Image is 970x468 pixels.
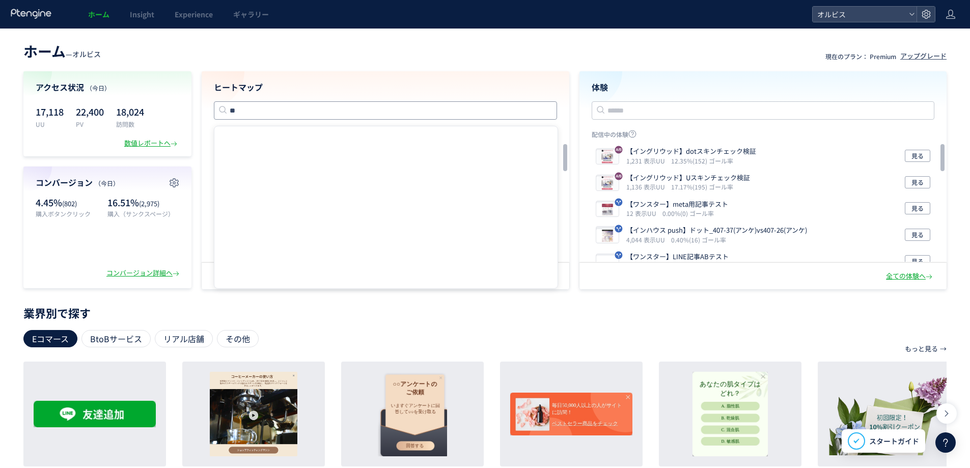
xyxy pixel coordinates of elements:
[905,255,930,267] button: 見る
[214,81,557,93] h4: ヒートマップ
[626,147,756,156] p: 【イングリウッド】dotスキンチェック検証
[36,81,179,93] h4: アクセス状況
[905,229,930,241] button: 見る
[88,9,109,19] span: ホーム
[233,9,269,19] span: ギャラリー
[95,179,119,187] span: （今日）
[124,139,179,148] div: 数値レポートへ
[592,81,935,93] h4: 体験
[23,41,66,61] span: ホーム
[911,176,924,188] span: 見る
[596,150,619,164] img: e5f90becee339bd2a60116b97cf621e21757669707593.png
[36,103,64,120] p: 17,118
[86,84,110,92] span: （今日）
[116,120,144,128] p: 訪問数
[36,120,64,128] p: UU
[626,252,729,262] p: 【ワンスター】LINE記事ABテスト
[626,156,669,165] i: 1,231 表示UU
[671,182,733,191] i: 17.17%(195) ゴール率
[107,209,179,218] p: 購入（サンクスページ）
[596,229,619,243] img: 85f8c0ff48a617d71b0a824609924e7b1759285620028.jpeg
[626,226,807,235] p: 【インハウス push】ドット_407-37(アンケ)vs407-26(アンケ)
[130,9,154,19] span: Insight
[671,235,726,244] i: 0.40%(16) ゴール率
[626,235,669,244] i: 4,044 表示UU
[36,209,102,218] p: 購入ボタンクリック
[911,255,924,267] span: 見る
[592,130,935,143] p: 配信中の体験
[81,330,151,347] div: BtoBサービス
[76,103,104,120] p: 22,400
[814,7,905,22] span: オルビス
[626,173,750,183] p: 【イングリウッド】Uスキンチェック検証
[596,255,619,269] img: cdb7da7601b7d80463231ed9d791eda41758855138109.jpeg
[825,52,896,61] p: 現在のプラン： Premium
[905,150,930,162] button: 見る
[869,436,919,447] span: スタートガイド
[217,330,259,347] div: その他
[662,209,714,217] i: 0.00%(0) ゴール率
[911,229,924,241] span: 見る
[36,177,179,188] h4: コンバージョン
[626,262,673,270] i: 18,688 表示UU
[23,310,947,316] p: 業界別で探す
[155,330,213,347] div: リアル店舗
[62,199,77,208] span: (802)
[626,200,728,209] p: 【ワンスター】meta用記事テスト
[905,202,930,214] button: 見る
[596,176,619,190] img: e5f90becee339bd2a60116b97cf621e21757669707593.png
[886,271,934,281] div: 全ての体験へ
[76,120,104,128] p: PV
[116,103,144,120] p: 18,024
[36,196,102,209] p: 4.45%
[106,268,181,278] div: コンバージョン詳細へ
[675,262,730,270] i: 0.20%(37) ゴール率
[626,182,669,191] i: 1,136 表示UU
[175,9,213,19] span: Experience
[139,199,159,208] span: (2,975)
[107,196,179,209] p: 16.51%
[905,176,930,188] button: 見る
[596,202,619,216] img: eb571aba9388a067d0a5788b4b982f2e1759465814925.jpeg
[900,51,947,61] div: アップグレード
[626,209,660,217] i: 12 表示UU
[671,156,733,165] i: 12.35%(152) ゴール率
[23,330,77,347] div: Eコマース
[72,49,101,59] span: オルビス
[23,41,101,61] div: —
[911,150,924,162] span: 見る
[940,340,947,357] p: →
[905,340,938,357] p: もっと見る
[911,202,924,214] span: 見る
